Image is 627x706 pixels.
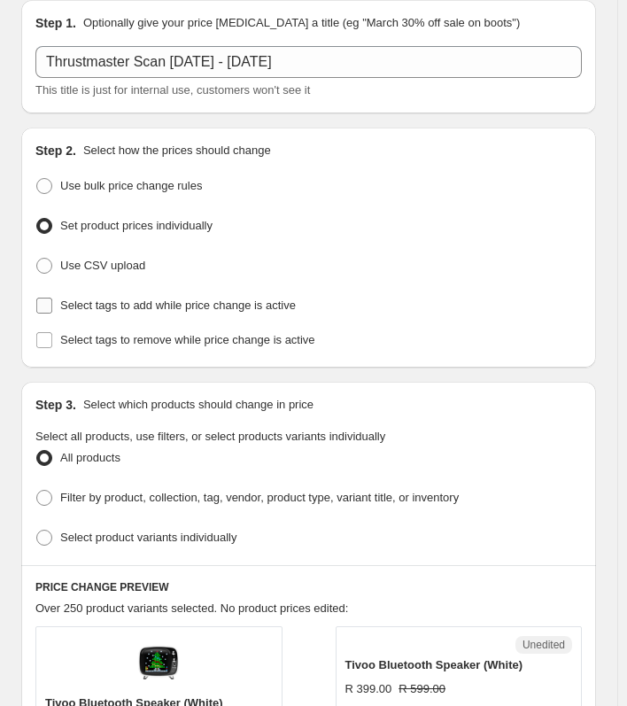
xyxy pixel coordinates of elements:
[60,259,145,272] span: Use CSV upload
[35,396,76,414] h2: Step 3.
[35,580,582,594] h6: PRICE CHANGE PREVIEW
[83,14,520,32] p: Optionally give your price [MEDICAL_DATA] a title (eg "March 30% off sale on boots")
[345,658,523,671] span: Tivoo Bluetooth Speaker (White)
[35,601,348,615] span: Over 250 product variants selected. No product prices edited:
[132,636,185,689] img: Tivoo_White_f5071135-532a-42f5-a178-c7002cf02c26_80x.png
[35,83,310,97] span: This title is just for internal use, customers won't see it
[60,491,459,504] span: Filter by product, collection, tag, vendor, product type, variant title, or inventory
[35,14,76,32] h2: Step 1.
[60,179,202,192] span: Use bulk price change rules
[399,680,445,698] strike: R 599.00
[60,219,213,232] span: Set product prices individually
[35,430,385,443] span: Select all products, use filters, or select products variants individually
[35,142,76,159] h2: Step 2.
[83,142,271,159] p: Select how the prices should change
[35,46,582,78] input: 30% off holiday sale
[522,638,565,652] span: Unedited
[60,299,296,312] span: Select tags to add while price change is active
[345,680,392,698] div: R 399.00
[83,396,313,414] p: Select which products should change in price
[60,333,315,346] span: Select tags to remove while price change is active
[60,531,236,544] span: Select product variants individually
[60,451,120,464] span: All products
